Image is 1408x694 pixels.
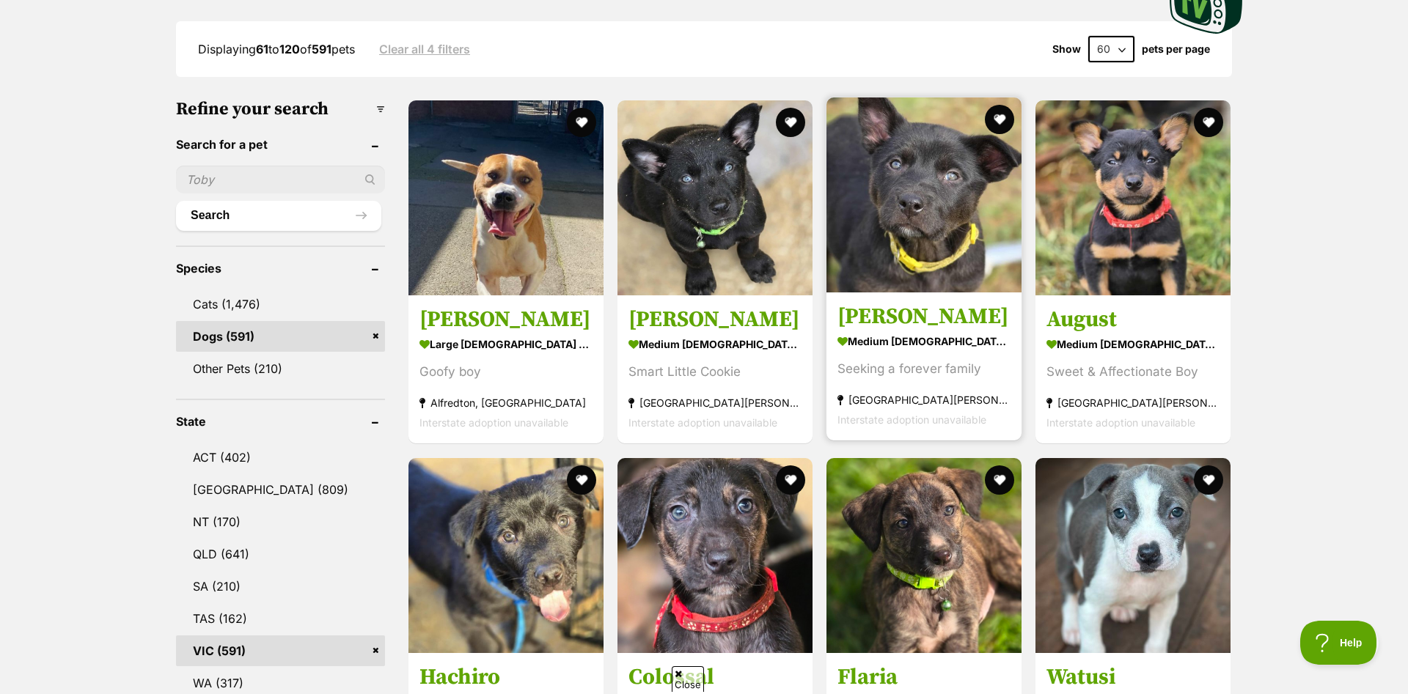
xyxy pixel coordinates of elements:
[567,465,596,495] button: favourite
[176,474,385,505] a: [GEOGRAPHIC_DATA] (809)
[176,138,385,151] header: Search for a pet
[837,360,1011,380] div: Seeking a forever family
[176,289,385,320] a: Cats (1,476)
[776,108,805,137] button: favourite
[1300,621,1379,665] iframe: Help Scout Beacon - Open
[176,442,385,473] a: ACT (402)
[628,334,802,355] strong: medium [DEMOGRAPHIC_DATA] Dog
[419,417,568,429] span: Interstate adoption unavailable
[176,166,385,193] input: Toby
[617,100,813,295] img: Asher - Australian Kelpie Dog
[826,458,1022,653] img: Flaria - Keeshond x Australian Kelpie Dog
[567,108,596,137] button: favourite
[379,43,470,56] a: Clear all 4 filters
[672,666,704,692] span: Close
[1046,417,1195,429] span: Interstate adoption unavailable
[419,363,593,383] div: Goofy boy
[1035,458,1231,653] img: Watusi - Staffordshire Bull Terrier Dog
[1035,295,1231,444] a: August medium [DEMOGRAPHIC_DATA] Dog Sweet & Affectionate Boy [GEOGRAPHIC_DATA][PERSON_NAME][GEOG...
[419,334,593,355] strong: large [DEMOGRAPHIC_DATA] Dog
[408,295,604,444] a: [PERSON_NAME] large [DEMOGRAPHIC_DATA] Dog Goofy boy Alfredton, [GEOGRAPHIC_DATA] Interstate adop...
[628,306,802,334] h3: [PERSON_NAME]
[1046,663,1220,691] h3: Watusi
[837,414,986,427] span: Interstate adoption unavailable
[176,321,385,352] a: Dogs (591)
[279,42,300,56] strong: 120
[628,663,802,691] h3: Colossal
[985,465,1014,495] button: favourite
[826,97,1022,292] img: Otto - Australian Kelpie Dog
[419,663,593,691] h3: Hachiro
[837,391,1011,410] strong: [GEOGRAPHIC_DATA][PERSON_NAME][GEOGRAPHIC_DATA]
[1046,363,1220,383] div: Sweet & Affectionate Boy
[1046,394,1220,413] strong: [GEOGRAPHIC_DATA][PERSON_NAME][GEOGRAPHIC_DATA]
[985,105,1014,134] button: favourite
[837,663,1011,691] h3: Flaria
[1194,108,1223,137] button: favourite
[1035,100,1231,295] img: August - Australian Kelpie Dog
[1142,43,1210,55] label: pets per page
[176,603,385,634] a: TAS (162)
[1046,306,1220,334] h3: August
[176,262,385,275] header: Species
[198,42,355,56] span: Displaying to of pets
[1052,43,1081,55] span: Show
[837,331,1011,352] strong: medium [DEMOGRAPHIC_DATA] Dog
[176,99,385,119] h3: Refine your search
[312,42,331,56] strong: 591
[837,303,1011,331] h3: [PERSON_NAME]
[256,42,268,56] strong: 61
[419,394,593,413] strong: Alfredton, [GEOGRAPHIC_DATA]
[408,458,604,653] img: Hachiro - Australian Kelpie Dog
[628,394,802,413] strong: [GEOGRAPHIC_DATA][PERSON_NAME][GEOGRAPHIC_DATA]
[617,458,813,653] img: Colossal - Keeshond x Australian Kelpie Dog
[1046,334,1220,355] strong: medium [DEMOGRAPHIC_DATA] Dog
[176,353,385,384] a: Other Pets (210)
[419,306,593,334] h3: [PERSON_NAME]
[176,201,381,230] button: Search
[176,539,385,569] a: QLD (641)
[826,292,1022,441] a: [PERSON_NAME] medium [DEMOGRAPHIC_DATA] Dog Seeking a forever family [GEOGRAPHIC_DATA][PERSON_NAM...
[408,100,604,295] img: Jake - Mastiff Dog
[176,506,385,537] a: NT (170)
[176,415,385,428] header: State
[628,417,777,429] span: Interstate adoption unavailable
[176,635,385,666] a: VIC (591)
[628,363,802,383] div: Smart Little Cookie
[776,465,805,495] button: favourite
[1194,465,1223,495] button: favourite
[617,295,813,444] a: [PERSON_NAME] medium [DEMOGRAPHIC_DATA] Dog Smart Little Cookie [GEOGRAPHIC_DATA][PERSON_NAME][GE...
[176,571,385,602] a: SA (210)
